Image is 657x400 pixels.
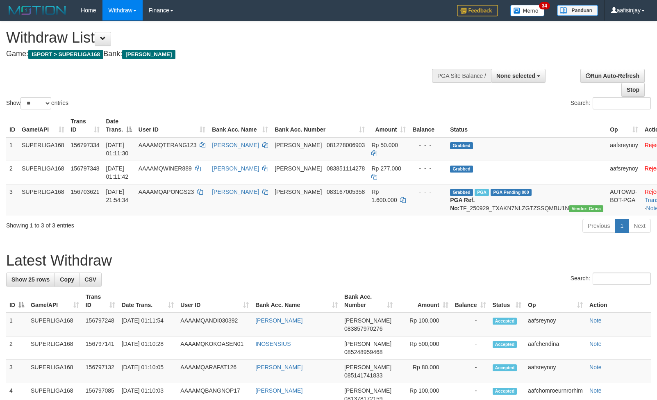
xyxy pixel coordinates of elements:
[6,360,27,383] td: 3
[106,189,129,203] span: [DATE] 21:54:34
[18,184,68,216] td: SUPERLIGA168
[252,289,341,313] th: Bank Acc. Name: activate to sort column ascending
[82,360,118,383] td: 156797132
[344,317,391,324] span: [PERSON_NAME]
[135,114,209,137] th: User ID: activate to sort column ascending
[6,30,430,46] h1: Withdraw List
[20,97,51,109] select: Showentries
[412,188,443,196] div: - - -
[71,189,100,195] span: 156703621
[452,313,489,336] td: -
[6,313,27,336] td: 1
[344,341,391,347] span: [PERSON_NAME]
[571,97,651,109] label: Search:
[589,317,602,324] a: Note
[118,313,177,336] td: [DATE] 01:11:54
[493,341,517,348] span: Accepted
[60,276,74,283] span: Copy
[580,69,645,83] a: Run Auto-Refresh
[6,50,430,58] h4: Game: Bank:
[557,5,598,16] img: panduan.png
[84,276,96,283] span: CSV
[452,360,489,383] td: -
[539,2,550,9] span: 34
[412,141,443,149] div: - - -
[327,189,365,195] span: Copy 083167005358 to clipboard
[177,360,252,383] td: AAAAMQARAFAT126
[450,166,473,173] span: Grabbed
[177,336,252,360] td: AAAAMQKOKOASEN01
[177,289,252,313] th: User ID: activate to sort column ascending
[569,205,603,212] span: Vendor URL: https://trx31.1velocity.biz
[344,372,382,379] span: Copy 085141741833 to clipboard
[344,325,382,332] span: Copy 083857970276 to clipboard
[68,114,103,137] th: Trans ID: activate to sort column ascending
[255,341,291,347] a: INOSENSIUS
[271,114,368,137] th: Bank Acc. Number: activate to sort column ascending
[139,189,194,195] span: AAAAMQAPONGS23
[275,189,322,195] span: [PERSON_NAME]
[255,387,302,394] a: [PERSON_NAME]
[396,360,452,383] td: Rp 80,000
[28,50,103,59] span: ISPORT > SUPERLIGA168
[106,165,129,180] span: [DATE] 01:11:42
[255,317,302,324] a: [PERSON_NAME]
[525,313,586,336] td: aafsreynoy
[452,289,489,313] th: Balance: activate to sort column ascending
[344,349,382,355] span: Copy 085248959468 to clipboard
[412,164,443,173] div: - - -
[6,252,651,269] h1: Latest Withdraw
[327,142,365,148] span: Copy 081278006903 to clipboard
[493,388,517,395] span: Accepted
[593,273,651,285] input: Search:
[525,336,586,360] td: aafchendina
[371,165,401,172] span: Rp 277.000
[491,69,546,83] button: None selected
[396,336,452,360] td: Rp 500,000
[275,142,322,148] span: [PERSON_NAME]
[450,142,473,149] span: Grabbed
[491,189,532,196] span: PGA Pending
[6,184,18,216] td: 3
[510,5,545,16] img: Button%20Memo.svg
[589,387,602,394] a: Note
[447,114,607,137] th: Status
[11,276,50,283] span: Show 25 rows
[452,336,489,360] td: -
[396,289,452,313] th: Amount: activate to sort column ascending
[432,69,491,83] div: PGA Site Balance /
[450,189,473,196] span: Grabbed
[6,273,55,286] a: Show 25 rows
[18,114,68,137] th: Game/API: activate to sort column ascending
[118,336,177,360] td: [DATE] 01:10:28
[79,273,102,286] a: CSV
[621,83,645,97] a: Stop
[212,189,259,195] a: [PERSON_NAME]
[368,114,409,137] th: Amount: activate to sort column ascending
[177,313,252,336] td: AAAAMQANDI030392
[450,197,475,211] b: PGA Ref. No:
[409,114,447,137] th: Balance
[607,137,641,161] td: aafsreynoy
[493,318,517,325] span: Accepted
[139,165,192,172] span: AAAAMQWINER889
[55,273,80,286] a: Copy
[344,387,391,394] span: [PERSON_NAME]
[6,218,268,230] div: Showing 1 to 3 of 3 entries
[6,4,68,16] img: MOTION_logo.png
[118,289,177,313] th: Date Trans.: activate to sort column ascending
[593,97,651,109] input: Search:
[475,189,489,196] span: Marked by aafchhiseyha
[607,161,641,184] td: aafsreynoy
[82,313,118,336] td: 156797248
[628,219,651,233] a: Next
[139,142,197,148] span: AAAAMQTERANG123
[27,360,82,383] td: SUPERLIGA168
[255,364,302,370] a: [PERSON_NAME]
[589,341,602,347] a: Note
[615,219,629,233] a: 1
[525,360,586,383] td: aafsreynoy
[18,161,68,184] td: SUPERLIGA168
[275,165,322,172] span: [PERSON_NAME]
[6,114,18,137] th: ID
